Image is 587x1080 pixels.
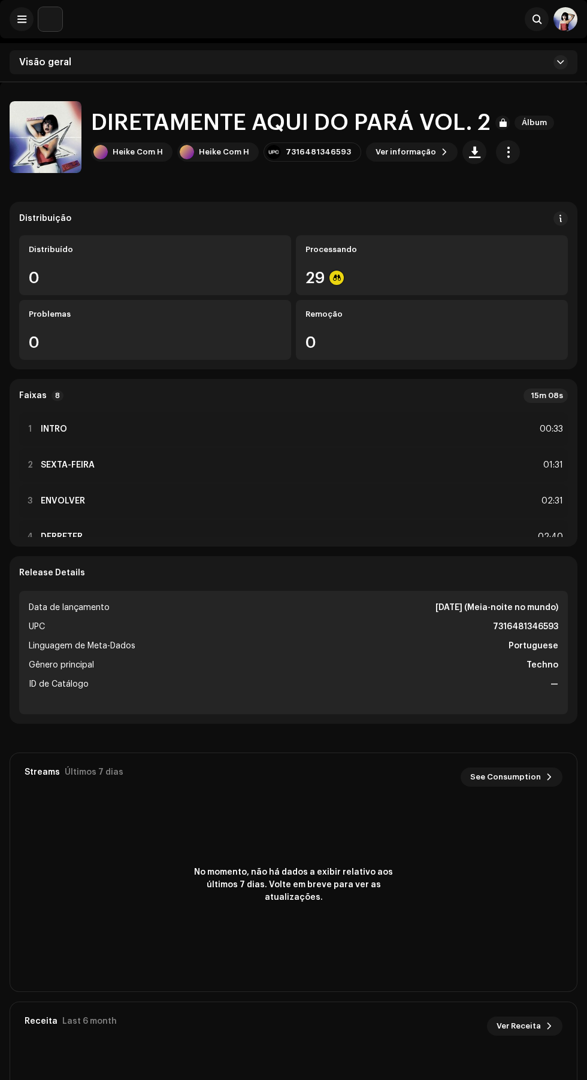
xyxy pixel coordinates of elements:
strong: — [550,677,558,691]
div: Heike Com H [113,147,163,157]
img: 8b8a3c4d-4204-4842-b0f6-0bc5705ca838 [10,101,81,173]
strong: Faixas [19,391,47,401]
img: 1cf725b2-75a2-44e7-8fdf-5f1256b3d403 [38,7,62,31]
div: Heike Com H [199,147,249,157]
div: 02:31 [537,494,563,508]
span: UPC [29,620,45,634]
span: Visão geral [19,57,71,67]
div: Last 6 month [62,1017,117,1026]
span: See Consumption [470,765,541,789]
h1: DIRETAMENTE AQUI DO PARÁ VOL. 2 [91,110,491,135]
div: Receita [25,1017,58,1026]
strong: [DATE] (Meia-noite no mundo) [435,600,558,615]
img: d25ad122-c3f7-425d-a7e9-2c4de668e2e0 [553,7,577,31]
p-badge: 8 [52,390,63,401]
div: 01:31 [537,458,563,472]
strong: INTRO [41,424,67,434]
button: Ver informação [366,142,458,162]
div: Remoção [305,310,558,319]
strong: DERRETER [41,532,83,542]
strong: ENVOLVER [41,496,85,506]
span: Ver informação [376,140,436,164]
span: Ver Receita [497,1014,541,1038]
div: Problemas [29,310,282,319]
span: Linguagem de Meta-Dados [29,639,135,653]
span: Álbum [515,116,554,130]
strong: 7316481346593 [493,620,558,634]
div: Processando [305,245,558,254]
div: Distribuído [29,245,282,254]
span: Data de lançamento [29,600,110,615]
strong: Portuguese [509,639,558,653]
button: See Consumption [461,767,562,787]
strong: SEXTA-FEIRA [41,460,95,470]
strong: Release Details [19,568,85,578]
button: Ver Receita [487,1017,562,1036]
div: 7316481346593 [286,147,351,157]
div: 15m 08s [524,389,568,403]
span: No momento, não há dados a exibir relativo aos últimos 7 dias. Volte em breve para ver as atualiz... [186,866,401,904]
strong: Techno [527,658,558,672]
div: 00:33 [537,422,563,436]
div: Distribuição [19,214,71,223]
div: Streams [25,767,60,777]
div: 02:40 [537,530,563,544]
span: Gênero principal [29,658,94,672]
div: Últimos 7 dias [65,767,123,777]
span: ID de Catálogo [29,677,89,691]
